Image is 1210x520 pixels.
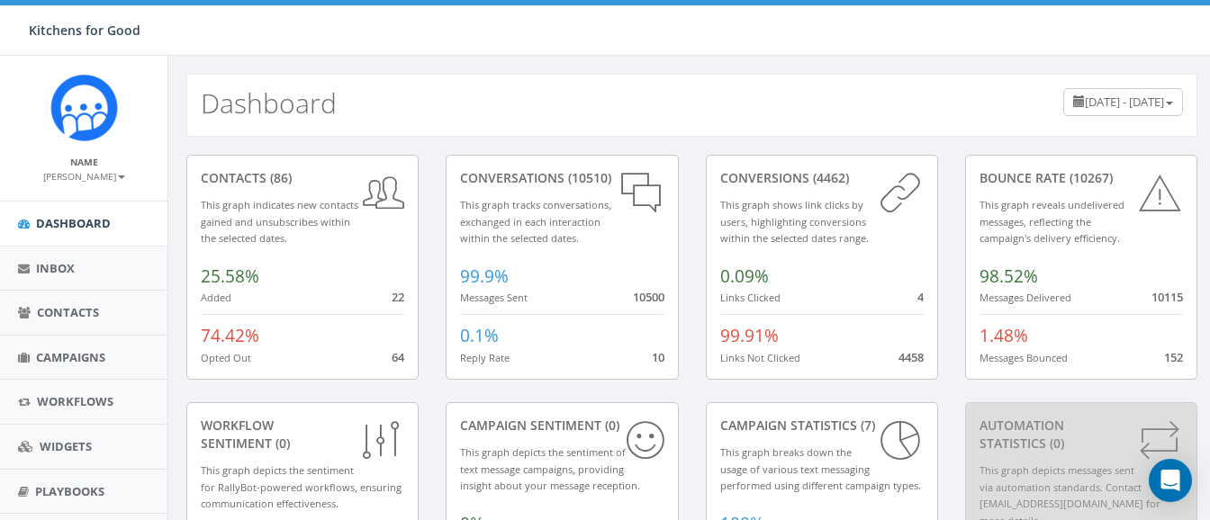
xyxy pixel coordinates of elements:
[272,435,290,452] span: (0)
[1085,94,1164,110] span: [DATE] - [DATE]
[1066,169,1113,186] span: (10267)
[633,289,664,305] span: 10500
[720,264,769,288] span: 0.09%
[980,324,1028,347] span: 1.48%
[201,88,337,118] h2: Dashboard
[720,417,924,435] div: Campaign Statistics
[201,463,402,510] small: This graph depicts the sentiment for RallyBot-powered workflows, ensuring communication effective...
[564,169,611,186] span: (10510)
[201,417,404,453] div: Workflow Sentiment
[857,417,875,434] span: (7)
[266,169,292,186] span: (86)
[601,417,619,434] span: (0)
[980,417,1183,453] div: Automation Statistics
[70,156,98,168] small: Name
[40,438,92,454] span: Widgets
[460,417,664,435] div: Campaign Sentiment
[201,351,251,364] small: Opted Out
[201,264,259,288] span: 25.58%
[392,289,404,305] span: 22
[720,445,921,492] small: This graph breaks down the usage of various text messaging performed using different campaign types.
[720,324,779,347] span: 99.91%
[201,291,231,304] small: Added
[980,264,1038,288] span: 98.52%
[460,291,528,304] small: Messages Sent
[460,351,510,364] small: Reply Rate
[36,215,111,231] span: Dashboard
[1164,349,1183,365] span: 152
[392,349,404,365] span: 64
[36,349,105,365] span: Campaigns
[980,291,1071,304] small: Messages Delivered
[37,393,113,409] span: Workflows
[720,351,800,364] small: Links Not Clicked
[980,198,1124,245] small: This graph reveals undelivered messages, reflecting the campaign's delivery efficiency.
[460,445,640,492] small: This graph depicts the sentiment of text message campaigns, providing insight about your message ...
[36,260,75,276] span: Inbox
[460,324,499,347] span: 0.1%
[1149,459,1192,502] div: Open Intercom Messenger
[460,198,611,245] small: This graph tracks conversations, exchanged in each interaction within the selected dates.
[37,304,99,320] span: Contacts
[1151,289,1183,305] span: 10115
[917,289,924,305] span: 4
[50,74,118,141] img: Rally_Corp_Icon_1.png
[980,169,1183,187] div: Bounce Rate
[809,169,849,186] span: (4462)
[980,351,1068,364] small: Messages Bounced
[460,169,664,187] div: conversations
[201,324,259,347] span: 74.42%
[29,22,140,39] span: Kitchens for Good
[720,169,924,187] div: conversions
[652,349,664,365] span: 10
[35,483,104,499] span: Playbooks
[1046,435,1064,452] span: (0)
[898,349,924,365] span: 4458
[201,198,358,245] small: This graph indicates new contacts gained and unsubscribes within the selected dates.
[720,198,869,245] small: This graph shows link clicks by users, highlighting conversions within the selected dates range.
[43,170,125,183] small: [PERSON_NAME]
[43,167,125,184] a: [PERSON_NAME]
[460,264,509,288] span: 99.9%
[201,169,404,187] div: contacts
[720,291,781,304] small: Links Clicked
